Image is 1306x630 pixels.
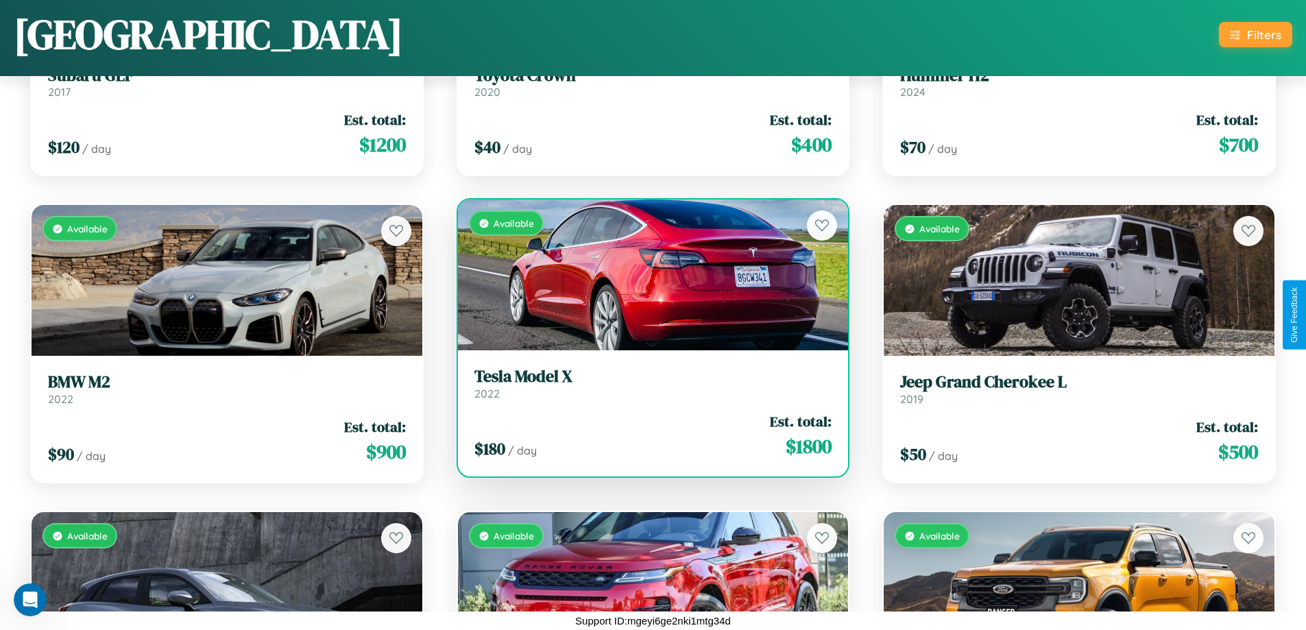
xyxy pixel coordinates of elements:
[366,438,406,465] span: $ 900
[919,223,960,234] span: Available
[900,372,1258,392] h3: Jeep Grand Cherokee L
[48,392,73,406] span: 2022
[1290,287,1299,343] div: Give Feedback
[48,136,80,158] span: $ 120
[474,66,832,99] a: Toyota Crown2020
[1219,22,1292,47] button: Filters
[503,142,532,156] span: / day
[67,223,108,234] span: Available
[900,66,1258,99] a: Hummer H22024
[77,449,106,463] span: / day
[474,387,500,400] span: 2022
[344,417,406,437] span: Est. total:
[48,372,406,392] h3: BMW M2
[508,444,537,457] span: / day
[48,66,406,99] a: Subaru GLF2017
[474,367,832,387] h3: Tesla Model X
[48,372,406,406] a: BMW M22022
[770,110,832,130] span: Est. total:
[900,85,926,99] span: 2024
[494,530,534,542] span: Available
[1219,131,1258,158] span: $ 700
[48,85,71,99] span: 2017
[900,392,923,406] span: 2019
[900,372,1258,406] a: Jeep Grand Cherokee L2019
[359,131,406,158] span: $ 1200
[786,433,832,460] span: $ 1800
[14,6,403,62] h1: [GEOGRAPHIC_DATA]
[494,217,534,229] span: Available
[474,367,832,400] a: Tesla Model X2022
[1218,438,1258,465] span: $ 500
[929,449,958,463] span: / day
[900,136,926,158] span: $ 70
[770,411,832,431] span: Est. total:
[14,583,47,616] iframe: Intercom live chat
[928,142,957,156] span: / day
[1196,110,1258,130] span: Est. total:
[919,530,960,542] span: Available
[82,142,111,156] span: / day
[791,131,832,158] span: $ 400
[474,437,505,460] span: $ 180
[67,530,108,542] span: Available
[344,110,406,130] span: Est. total:
[48,443,74,465] span: $ 90
[900,443,926,465] span: $ 50
[474,85,500,99] span: 2020
[1247,27,1281,42] div: Filters
[1196,417,1258,437] span: Est. total:
[474,136,500,158] span: $ 40
[575,611,731,630] p: Support ID: mgeyi6ge2nki1mtg34d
